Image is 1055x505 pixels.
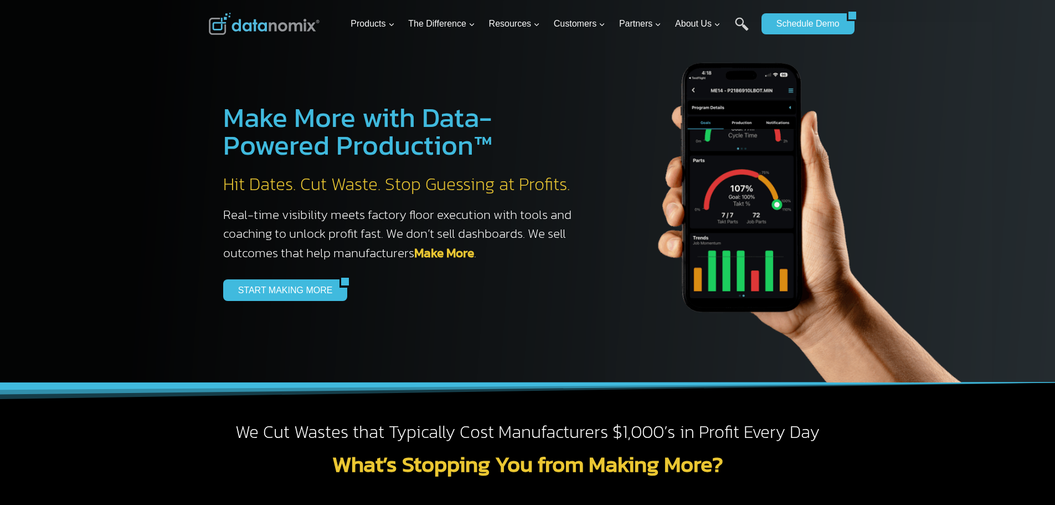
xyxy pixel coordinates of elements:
span: Customers [554,17,605,31]
span: Partners [619,17,661,31]
a: Make More [414,243,474,262]
h1: Make More with Data-Powered Production™ [223,104,583,159]
span: About Us [675,17,721,31]
h2: We Cut Wastes that Typically Cost Manufacturers $1,000’s in Profit Every Day [209,421,847,444]
h3: Real-time visibility meets factory floor execution with tools and coaching to unlock profit fast.... [223,205,583,263]
h2: Hit Dates. Cut Waste. Stop Guessing at Profits. [223,173,583,196]
span: Products [351,17,394,31]
a: START MAKING MORE [223,279,340,300]
img: Datanomix [209,13,320,35]
a: Schedule Demo [761,13,847,34]
h2: What’s Stopping You from Making More? [209,453,847,475]
img: The Datanoix Mobile App available on Android and iOS Devices [605,22,993,382]
a: Search [735,17,749,42]
nav: Primary Navigation [346,6,756,42]
span: Resources [489,17,540,31]
span: The Difference [408,17,475,31]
